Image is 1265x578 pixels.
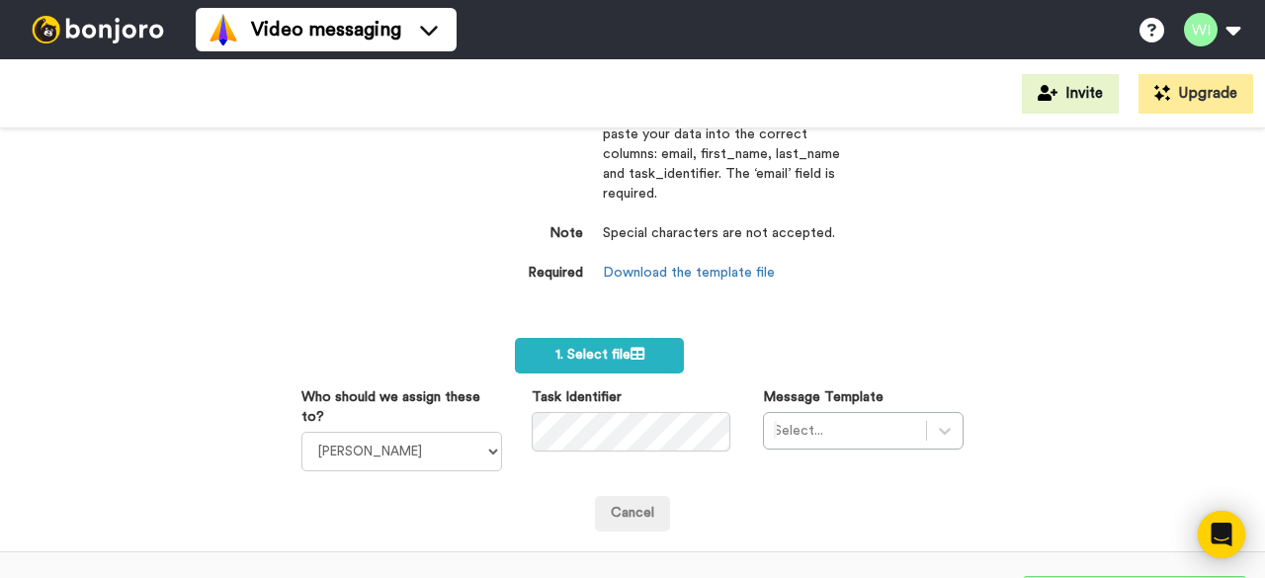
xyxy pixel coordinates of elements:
[425,224,583,244] dt: Note
[1022,74,1119,114] button: Invite
[555,348,644,362] span: 1. Select file
[603,106,840,224] dd: Use our CSV template below and paste your data into the correct columns: email, first_name, last_...
[425,264,583,284] dt: Required
[1198,511,1245,558] div: Open Intercom Messenger
[208,14,239,45] img: vm-color.svg
[763,387,884,407] label: Message Template
[532,387,622,407] label: Task Identifier
[24,16,172,43] img: bj-logo-header-white.svg
[1138,74,1253,114] button: Upgrade
[595,496,670,532] a: Cancel
[301,387,502,427] label: Who should we assign these to?
[251,16,401,43] span: Video messaging
[603,266,775,280] a: Download the template file
[603,224,840,264] dd: Special characters are not accepted.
